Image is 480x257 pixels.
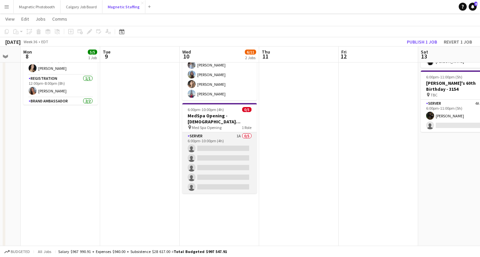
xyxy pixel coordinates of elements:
[22,39,39,44] span: Week 36
[182,132,257,193] app-card-role: Server1A0/56:00pm-10:00pm (4h)
[103,49,110,55] span: Tue
[22,53,32,60] span: 8
[23,97,98,130] app-card-role: Brand Ambassador2/24:00pm-9:00pm (5h)
[21,16,29,22] span: Edit
[33,15,48,23] a: Jobs
[102,0,145,13] button: Magnetic Staffing
[421,49,428,55] span: Sat
[50,15,70,23] a: Comms
[245,55,256,60] div: 2 Jobs
[340,53,347,60] span: 12
[36,16,46,22] span: Jobs
[242,107,251,112] span: 0/5
[37,249,53,254] span: All jobs
[469,3,477,11] a: 4
[188,107,224,112] span: 6:00pm-10:00pm (4h)
[474,2,477,6] span: 4
[19,15,32,23] a: Edit
[181,53,191,60] span: 10
[61,0,102,13] button: Calgary Job Board
[5,16,15,22] span: View
[23,75,98,97] app-card-role: Registration1/112:00pm-8:00pm (8h)[PERSON_NAME]
[174,249,227,254] span: Total Budgeted $997 547.91
[404,38,440,46] button: Publish 1 job
[23,49,32,55] span: Mon
[262,49,270,55] span: Thu
[261,53,270,60] span: 11
[11,249,30,254] span: Budgeted
[182,113,257,125] h3: MedSpa Opening - [DEMOGRAPHIC_DATA] Servers / Models
[88,55,97,60] div: 1 Job
[426,74,462,79] span: 6:00pm-11:00pm (5h)
[182,103,257,193] app-job-card: 6:00pm-10:00pm (4h)0/5MedSpa Opening - [DEMOGRAPHIC_DATA] Servers / Models Med Spa Opening1 RoleS...
[23,52,98,75] app-card-role: Brand Ambassador1/112:00pm-8:00pm (8h)[PERSON_NAME]
[88,50,97,55] span: 5/5
[441,38,475,46] button: Revert 1 job
[14,0,61,13] button: Magnetic Photobooth
[58,249,227,254] div: Salary $967 990.91 + Expenses $940.00 + Subsistence $28 617.00 =
[5,39,21,45] div: [DATE]
[245,50,256,55] span: 6/11
[52,16,67,22] span: Comms
[430,92,437,97] span: TBC
[182,49,191,55] span: Wed
[182,30,257,100] app-card-role: Brand Ambassador6/611:00am-2:00pm (3h)![PERSON_NAME][PERSON_NAME][PERSON_NAME][PERSON_NAME][PERSO...
[341,49,347,55] span: Fri
[41,39,48,44] div: EDT
[3,248,31,255] button: Budgeted
[420,53,428,60] span: 13
[192,125,222,130] span: Med Spa Opening
[102,53,110,60] span: 9
[3,15,17,23] a: View
[242,125,251,130] span: 1 Role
